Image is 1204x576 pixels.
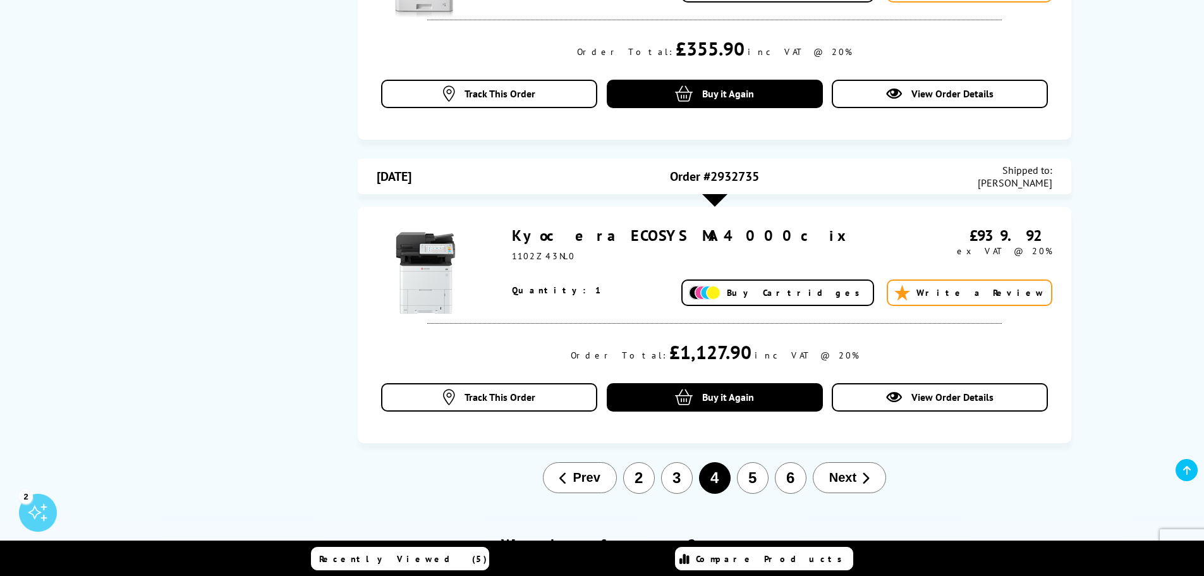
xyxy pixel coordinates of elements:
span: Recently Viewed (5) [319,553,487,565]
div: £939.92 [891,226,1053,245]
span: Shipped to: [978,164,1052,176]
span: [DATE] [377,168,411,185]
span: Track This Order [465,391,535,403]
div: inc VAT @ 20% [755,350,859,361]
div: 1102Z43NL0 [512,250,891,262]
div: Order Total: [577,46,672,58]
div: £1,127.90 [669,340,751,364]
button: 3 [661,462,693,494]
span: Quantity: 1 [512,285,603,296]
div: inc VAT @ 20% [748,46,852,58]
a: Kyocera ECOSYS MA4000cix [512,226,854,245]
a: Buy it Again [607,383,823,412]
a: Recently Viewed (5) [311,547,489,570]
img: Kyocera ECOSYS MA4000cix [377,226,471,321]
a: View Order Details [832,80,1048,108]
span: [PERSON_NAME] [978,176,1052,189]
button: 2 [623,462,655,494]
span: Next [829,470,856,485]
a: Buy Cartridges [681,279,874,306]
a: Track This Order [381,80,597,108]
a: Buy it Again [607,80,823,108]
a: View Order Details [832,383,1048,412]
button: 6 [775,462,806,494]
button: Next [813,462,886,493]
button: 5 [737,462,769,494]
span: Buy it Again [702,87,754,100]
span: Prev [573,470,600,485]
span: Buy Cartridges [727,287,867,298]
span: View Order Details [911,87,994,100]
button: Prev [543,462,616,493]
div: £355.90 [676,36,745,61]
div: 2 [19,489,33,503]
span: Order #2932735 [670,168,759,185]
span: Write a Review [916,287,1045,298]
span: Compare Products [696,553,849,565]
a: Track This Order [381,383,597,412]
img: Add Cartridges [689,286,721,300]
div: Order Total: [571,350,666,361]
div: ex VAT @ 20% [891,245,1053,257]
a: Write a Review [887,279,1052,306]
h2: Why buy from us? [133,535,1072,555]
a: Compare Products [675,547,853,570]
span: View Order Details [911,391,994,403]
span: Track This Order [465,87,535,100]
span: Buy it Again [702,391,754,403]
